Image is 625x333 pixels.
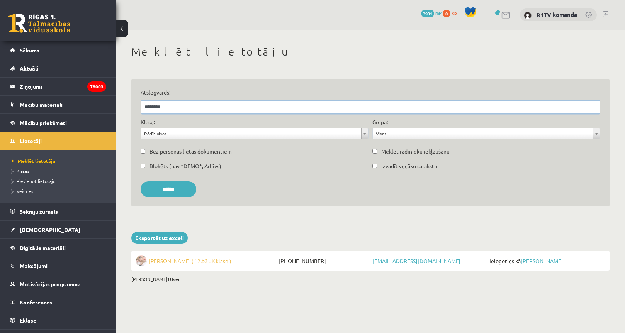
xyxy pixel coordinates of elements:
[452,10,457,16] span: xp
[20,281,81,287] span: Motivācijas programma
[20,101,63,108] span: Mācību materiāli
[381,147,450,156] label: Meklēt radinieku iekļaušanu
[376,128,590,139] span: Visas
[8,14,70,33] a: Rīgas 1. Tālmācības vidusskola
[131,45,610,58] h1: Meklēt lietotāju
[20,208,58,215] span: Sekmju žurnāls
[20,47,39,54] span: Sākums
[10,311,106,329] a: Eklase
[20,226,80,233] span: [DEMOGRAPHIC_DATA]
[20,137,42,144] span: Lietotāji
[141,88,600,96] label: Atslēgvārds:
[149,147,232,156] label: Bez personas lietas dokumentiem
[136,255,147,266] img: Līna Žuka
[12,157,108,164] a: Meklēt lietotāju
[10,41,106,59] a: Sākums
[136,255,277,266] a: [PERSON_NAME] ( 12.b3 JK klase )
[141,118,155,126] label: Klase:
[20,78,106,95] legend: Ziņojumi
[10,293,106,311] a: Konferences
[443,10,450,17] span: 0
[372,257,460,264] a: [EMAIL_ADDRESS][DOMAIN_NAME]
[10,114,106,132] a: Mācību priekšmeti
[487,255,605,266] span: Ielogoties kā
[20,257,106,275] legend: Maksājumi
[421,10,442,16] a: 3991 mP
[10,78,106,95] a: Ziņojumi78003
[421,10,434,17] span: 3991
[141,128,368,139] a: Rādīt visas
[10,203,106,220] a: Sekmju žurnāls
[524,12,532,19] img: R1TV komanda
[537,11,577,19] a: R1TV komanda
[12,168,29,174] span: Klases
[12,188,33,194] span: Veidnes
[131,276,610,282] div: [PERSON_NAME] User
[149,255,231,266] span: [PERSON_NAME] ( 12.b3 JK klase )
[381,162,437,170] label: Izvadīt vecāku sarakstu
[10,221,106,238] a: [DEMOGRAPHIC_DATA]
[167,276,170,282] b: 1
[373,128,600,139] a: Visas
[10,257,106,275] a: Maksājumi
[12,177,108,184] a: Pievienot lietotāju
[10,59,106,77] a: Aktuāli
[10,96,106,113] a: Mācību materiāli
[12,158,55,164] span: Meklēt lietotāju
[20,119,67,126] span: Mācību priekšmeti
[12,167,108,174] a: Klases
[372,118,388,126] label: Grupa:
[10,132,106,150] a: Lietotāji
[20,65,38,72] span: Aktuāli
[20,244,66,251] span: Digitālie materiāli
[12,188,108,194] a: Veidnes
[20,299,52,306] span: Konferences
[131,232,188,244] a: Eksportēt uz exceli
[87,81,106,92] i: 78003
[435,10,442,16] span: mP
[10,275,106,293] a: Motivācijas programma
[521,257,563,264] a: [PERSON_NAME]
[277,255,370,266] span: [PHONE_NUMBER]
[20,317,36,324] span: Eklase
[10,239,106,257] a: Digitālie materiāli
[12,178,56,184] span: Pievienot lietotāju
[443,10,460,16] a: 0 xp
[144,128,358,139] span: Rādīt visas
[149,162,221,170] label: Bloķēts (nav *DEMO*, Arhīvs)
